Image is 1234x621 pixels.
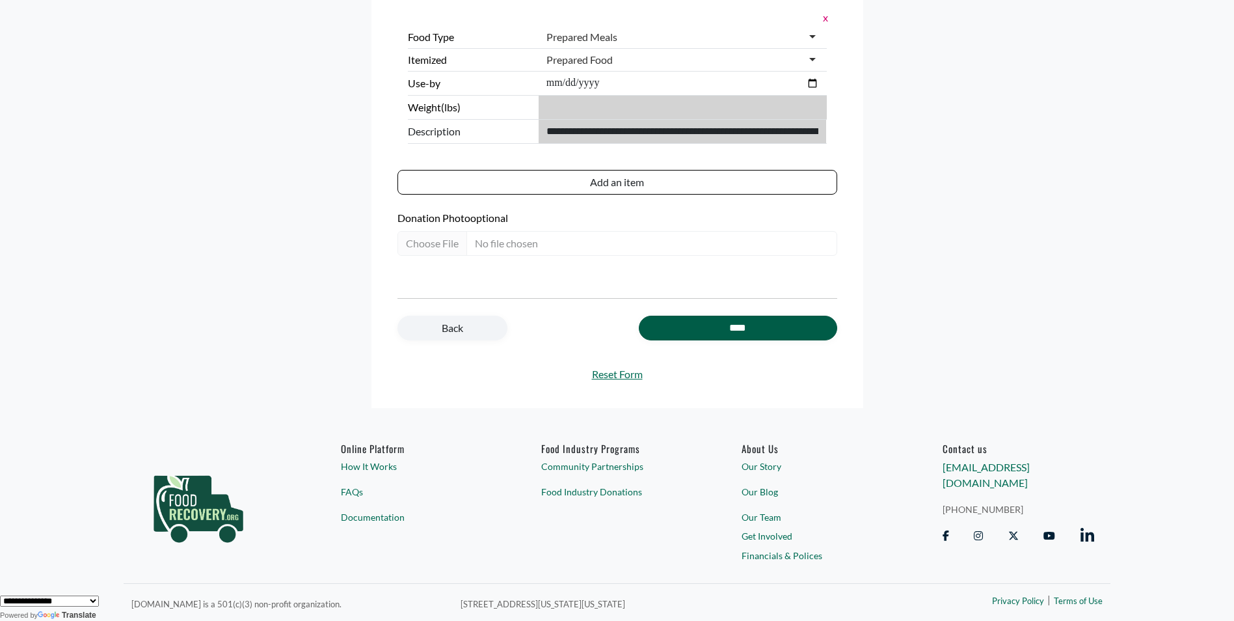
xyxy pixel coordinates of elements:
[38,611,62,620] img: Google Translate
[943,503,1094,516] a: [PHONE_NUMBER]
[341,510,492,524] a: Documentation
[397,210,837,226] label: Donation Photo
[408,100,533,115] label: Weight
[341,443,492,454] h6: Online Platform
[341,460,492,473] a: How It Works
[742,549,893,562] a: Financials & Polices
[742,529,893,543] a: Get Involved
[943,443,1094,454] h6: Contact us
[742,510,893,524] a: Our Team
[441,101,461,113] span: (lbs)
[408,52,533,68] label: Itemized
[541,460,693,473] a: Community Partnerships
[742,485,893,499] a: Our Blog
[541,443,693,454] h6: Food Industry Programs
[943,461,1030,489] a: [EMAIL_ADDRESS][DOMAIN_NAME]
[819,9,827,26] button: x
[397,366,837,382] a: Reset Form
[408,124,533,139] span: Description
[408,76,533,91] label: Use-by
[38,611,96,620] a: Translate
[140,443,257,566] img: food_recovery_green_logo-76242d7a27de7ed26b67be613a865d9c9037ba317089b267e0515145e5e51427.png
[341,485,492,499] a: FAQs
[1047,592,1051,607] span: |
[742,460,893,473] a: Our Story
[397,170,837,195] button: Add an item
[397,316,507,340] a: Back
[470,212,508,224] span: optional
[742,443,893,454] a: About Us
[408,29,533,45] label: Food Type
[541,485,693,499] a: Food Industry Donations
[546,53,613,66] div: Prepared Food
[546,31,617,44] div: Prepared Meals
